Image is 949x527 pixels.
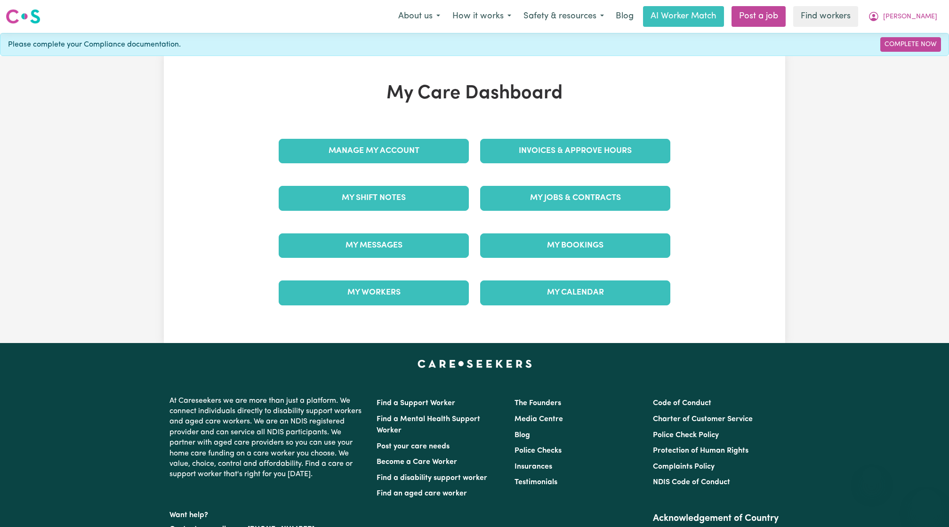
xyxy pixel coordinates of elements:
[377,415,480,434] a: Find a Mental Health Support Worker
[480,233,670,258] a: My Bookings
[377,399,455,407] a: Find a Support Worker
[273,82,676,105] h1: My Care Dashboard
[862,7,943,26] button: My Account
[8,39,181,50] span: Please complete your Compliance documentation.
[653,463,715,471] a: Complaints Policy
[883,12,937,22] span: [PERSON_NAME]
[653,431,719,439] a: Police Check Policy
[377,490,467,497] a: Find an aged care worker
[279,186,469,210] a: My Shift Notes
[418,360,532,367] a: Careseekers home page
[880,37,941,52] a: Complete Now
[653,447,748,455] a: Protection of Human Rights
[480,186,670,210] a: My Jobs & Contracts
[6,8,40,25] img: Careseekers logo
[653,399,711,407] a: Code of Conduct
[392,7,446,26] button: About us
[279,280,469,305] a: My Workers
[515,463,552,471] a: Insurances
[480,139,670,163] a: Invoices & Approve Hours
[732,6,786,27] a: Post a job
[653,479,730,486] a: NDIS Code of Conduct
[610,6,639,27] a: Blog
[279,139,469,163] a: Manage My Account
[515,399,561,407] a: The Founders
[862,467,881,486] iframe: Close message
[377,474,487,482] a: Find a disability support worker
[643,6,724,27] a: AI Worker Match
[377,458,457,466] a: Become a Care Worker
[169,506,365,520] p: Want help?
[6,6,40,27] a: Careseekers logo
[911,489,941,519] iframe: Button to launch messaging window
[169,392,365,484] p: At Careseekers we are more than just a platform. We connect individuals directly to disability su...
[515,431,530,439] a: Blog
[517,7,610,26] button: Safety & resources
[793,6,858,27] a: Find workers
[515,415,563,423] a: Media Centre
[377,443,450,450] a: Post your care needs
[480,280,670,305] a: My Calendar
[653,415,753,423] a: Charter of Customer Service
[279,233,469,258] a: My Messages
[515,479,557,486] a: Testimonials
[515,447,562,455] a: Police Checks
[653,513,780,524] h2: Acknowledgement of Country
[446,7,517,26] button: How it works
